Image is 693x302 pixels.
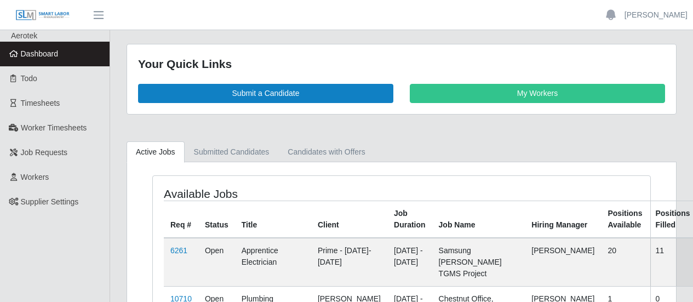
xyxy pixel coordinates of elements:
[198,201,235,238] th: Status
[311,238,387,287] td: Prime - [DATE]-[DATE]
[601,201,649,238] th: Positions Available
[601,238,649,287] td: 20
[21,99,60,107] span: Timesheets
[138,84,393,103] a: Submit a Candidate
[278,141,374,163] a: Candidates with Offers
[21,49,59,58] span: Dashboard
[21,148,68,157] span: Job Requests
[15,9,70,21] img: SLM Logo
[164,201,198,238] th: Req #
[235,238,311,287] td: Apprentice Electrician
[198,238,235,287] td: Open
[525,238,601,287] td: [PERSON_NAME]
[21,123,87,132] span: Worker Timesheets
[164,187,352,201] h4: Available Jobs
[625,9,688,21] a: [PERSON_NAME]
[387,238,432,287] td: [DATE] - [DATE]
[21,173,49,181] span: Workers
[127,141,185,163] a: Active Jobs
[11,31,37,40] span: Aerotek
[432,238,525,287] td: Samsung [PERSON_NAME] TGMS Project
[185,141,279,163] a: Submitted Candidates
[138,55,665,73] div: Your Quick Links
[21,197,79,206] span: Supplier Settings
[410,84,665,103] a: My Workers
[432,201,525,238] th: Job Name
[170,246,187,255] a: 6261
[21,74,37,83] span: Todo
[525,201,601,238] th: Hiring Manager
[387,201,432,238] th: Job Duration
[311,201,387,238] th: Client
[235,201,311,238] th: Title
